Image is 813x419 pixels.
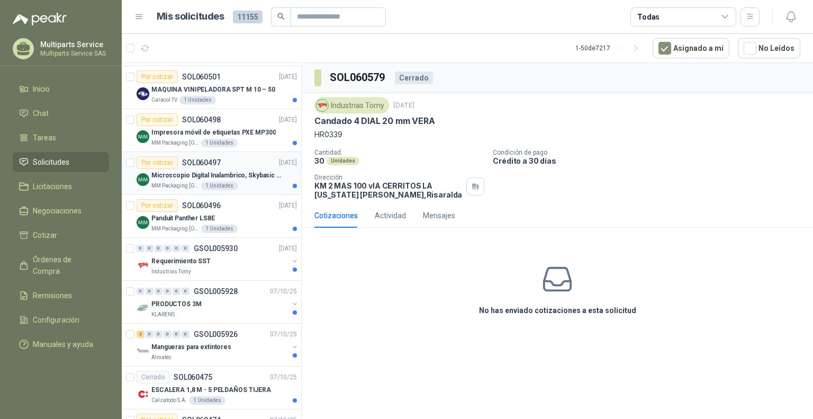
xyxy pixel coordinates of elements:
img: Company Logo [137,302,149,315]
div: 2 [137,331,144,338]
p: MM Packaging [GEOGRAPHIC_DATA] [151,225,199,233]
div: Por cotizar [137,70,178,83]
p: 07/10/25 [270,287,297,297]
p: Industrias Tomy [151,268,191,276]
a: 2 0 0 0 0 0 GSOL00592607/10/25 Company LogoMangueras para extintoresAlmatec [137,328,299,362]
span: Tareas [33,132,56,144]
div: 1 Unidades [201,139,238,147]
p: Requerimiento SST [151,256,211,266]
span: Licitaciones [33,181,72,192]
span: Configuración [33,314,79,326]
p: ESCALERA 1,8 M - 5 PELDAÑOS TIJERA [151,385,271,395]
p: Dirección [314,174,462,181]
div: 0 [182,245,189,252]
p: Multiparts Service [40,41,106,48]
a: Manuales y ayuda [13,334,109,354]
a: Cotizar [13,225,109,245]
div: Por cotizar [137,113,178,126]
p: GSOL005926 [194,331,238,338]
a: Remisiones [13,286,109,306]
p: SOL060501 [182,73,221,81]
p: Impresora móvil de etiquetas PXE MP300 [151,128,276,138]
p: Panduit Panther LS8E [151,213,215,224]
button: Asignado a mi [653,38,729,58]
button: No Leídos [738,38,800,58]
div: Cerrado [395,72,433,84]
p: KLARENS [151,310,175,319]
div: Actividad [375,210,406,221]
p: Multiparts Service SAS [40,50,106,57]
p: 30 [314,156,324,165]
p: PRODUCTOS 3M [151,299,202,309]
div: 0 [137,288,144,295]
a: Licitaciones [13,176,109,197]
div: 0 [137,245,144,252]
div: 1 Unidades [201,182,238,190]
p: [DATE] [279,201,297,211]
img: Company Logo [137,130,149,143]
div: 1 Unidades [189,396,225,405]
div: 0 [155,245,162,252]
h1: Mis solicitudes [157,9,224,24]
img: Company Logo [137,216,149,229]
a: Órdenes de Compra [13,249,109,281]
a: Por cotizarSOL060497[DATE] Company LogoMicroscopio Digital Inalambrico, Skybasic 50x-1000x, Ampli... [122,152,301,195]
div: Cerrado [137,371,169,384]
span: Órdenes de Compra [33,254,99,277]
div: Mensajes [423,210,455,221]
span: Manuales y ayuda [33,338,93,350]
img: Company Logo [317,100,328,111]
img: Company Logo [137,388,149,400]
div: 0 [146,331,153,338]
div: 0 [164,288,171,295]
p: [DATE] [393,101,414,111]
div: 0 [173,288,180,295]
p: SOL060497 [182,159,221,166]
span: Solicitudes [33,156,69,168]
span: Cotizar [33,229,57,241]
p: Condición de pago [493,149,809,156]
h3: SOL060579 [330,69,386,86]
p: Mangueras para extintores [151,342,231,352]
div: 0 [173,331,180,338]
span: Chat [33,108,49,119]
div: Industrias Tomy [314,97,389,113]
a: CerradoSOL06047507/10/25 Company LogoESCALERA 1,8 M - 5 PELDAÑOS TIJERACalzatodo S.A.1 Unidades [122,367,301,409]
a: Negociaciones [13,201,109,221]
h3: No has enviado cotizaciones a esta solicitud [479,305,636,316]
div: Por cotizar [137,199,178,212]
p: Calzatodo S.A. [151,396,187,405]
div: Cotizaciones [314,210,358,221]
span: search [277,13,285,20]
span: Inicio [33,83,50,95]
p: [DATE] [279,115,297,125]
p: SOL060498 [182,116,221,123]
img: Company Logo [137,345,149,358]
div: Unidades [327,157,359,165]
p: MM Packaging [GEOGRAPHIC_DATA] [151,182,199,190]
p: Microscopio Digital Inalambrico, Skybasic 50x-1000x, Ampliac [151,171,283,181]
p: MM Packaging [GEOGRAPHIC_DATA] [151,139,199,147]
a: Por cotizarSOL060501[DATE] Company LogoMAQUINA VINIPELADORA SPT M 10 – 50Caracol TV1 Unidades [122,66,301,109]
span: Remisiones [33,290,72,301]
p: [DATE] [279,72,297,82]
p: [DATE] [279,244,297,254]
img: Logo peakr [13,13,67,25]
a: Chat [13,103,109,123]
img: Company Logo [137,259,149,272]
div: 0 [155,331,162,338]
div: 0 [146,288,153,295]
span: Negociaciones [33,205,82,217]
p: Crédito a 30 días [493,156,809,165]
div: 0 [182,331,189,338]
a: Por cotizarSOL060498[DATE] Company LogoImpresora móvil de etiquetas PXE MP300MM Packaging [GEOGRA... [122,109,301,152]
p: Almatec [151,353,171,362]
div: 0 [182,288,189,295]
a: Por cotizarSOL060496[DATE] Company LogoPanduit Panther LS8EMM Packaging [GEOGRAPHIC_DATA]1 Unidades [122,195,301,238]
div: Todas [637,11,660,23]
p: HR0339 [314,129,800,140]
p: [DATE] [279,158,297,168]
a: Solicitudes [13,152,109,172]
div: 0 [164,245,171,252]
p: KM 2 MAS 100 vIA CERRITOS LA [US_STATE] [PERSON_NAME] , Risaralda [314,181,462,199]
